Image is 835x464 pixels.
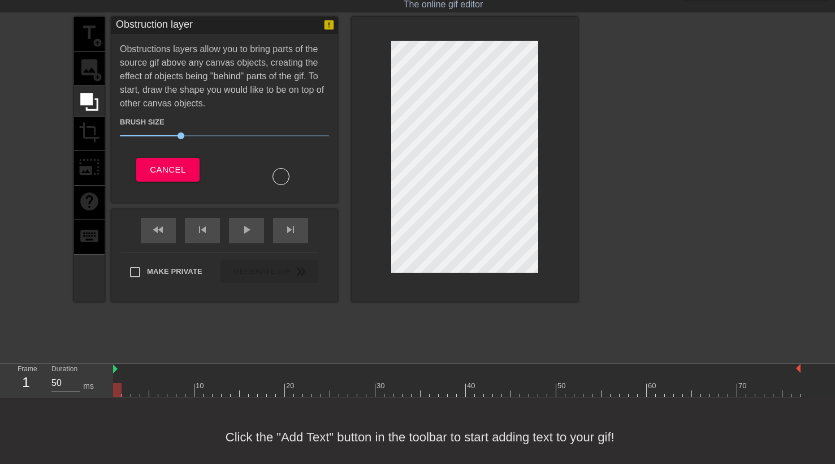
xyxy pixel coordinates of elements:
div: 50 [557,380,568,392]
label: Duration [51,366,77,373]
div: ms [83,380,94,392]
div: 20 [286,380,296,392]
span: Make Private [147,266,202,277]
div: Obstructions layers allow you to bring parts of the source gif above any canvas objects, creating... [120,42,329,185]
div: Frame [9,364,43,397]
div: 40 [467,380,477,392]
img: bound-end.png [796,364,801,373]
button: Cancel [136,158,199,182]
div: 10 [196,380,206,392]
div: 60 [648,380,658,392]
div: 70 [738,380,749,392]
span: skip_previous [196,223,209,237]
div: Obstruction layer [116,17,193,34]
div: 1 [18,372,34,393]
span: fast_rewind [152,223,165,237]
span: skip_next [284,223,297,237]
span: play_arrow [240,223,253,237]
div: 30 [377,380,387,392]
span: Cancel [150,162,185,177]
label: Brush Size [120,117,165,128]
